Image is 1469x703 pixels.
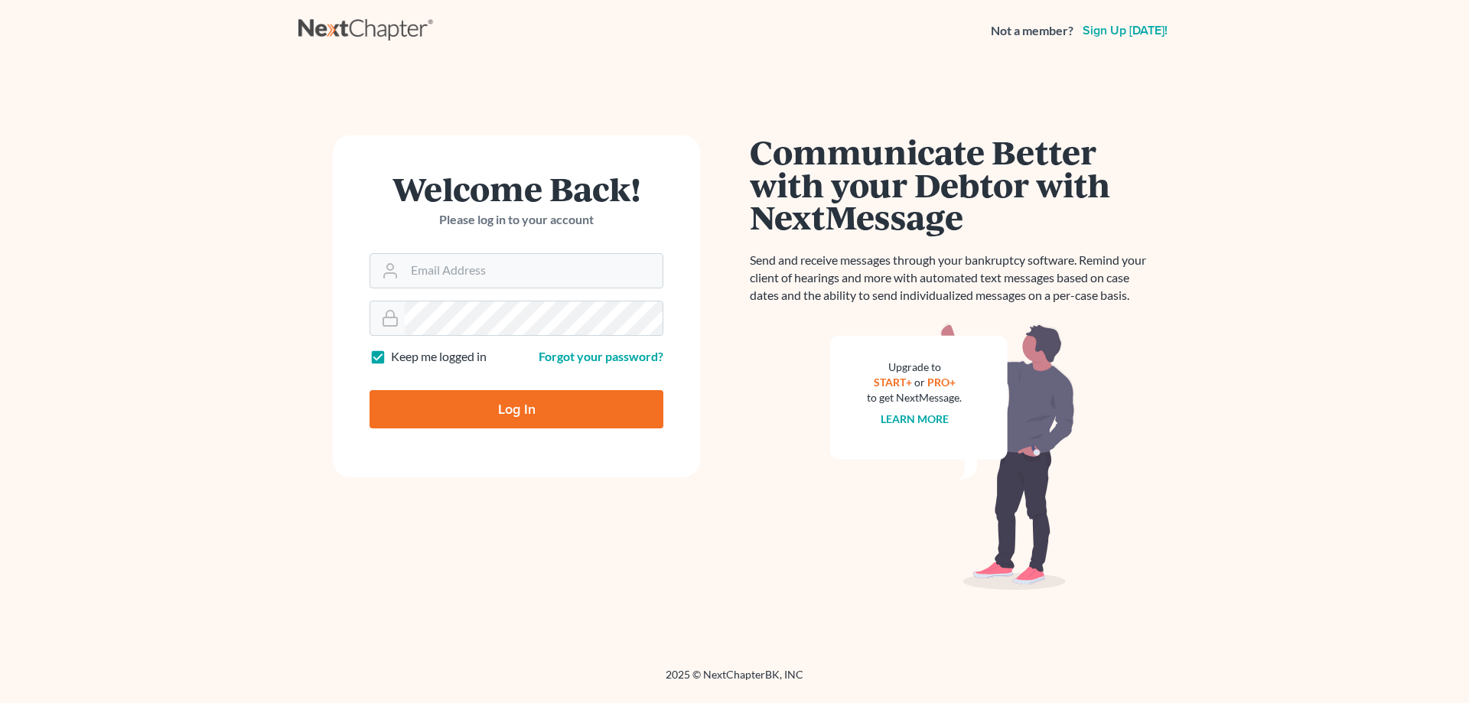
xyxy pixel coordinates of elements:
[881,412,949,425] a: Learn more
[391,348,487,366] label: Keep me logged in
[1080,24,1171,37] a: Sign up [DATE]!
[867,360,962,375] div: Upgrade to
[298,667,1171,695] div: 2025 © NextChapterBK, INC
[830,323,1075,591] img: nextmessage_bg-59042aed3d76b12b5cd301f8e5b87938c9018125f34e5fa2b7a6b67550977c72.svg
[370,211,663,229] p: Please log in to your account
[750,252,1155,304] p: Send and receive messages through your bankruptcy software. Remind your client of hearings and mo...
[539,349,663,363] a: Forgot your password?
[927,376,956,389] a: PRO+
[405,254,663,288] input: Email Address
[874,376,912,389] a: START+
[867,390,962,405] div: to get NextMessage.
[914,376,925,389] span: or
[991,22,1073,40] strong: Not a member?
[370,390,663,428] input: Log In
[750,135,1155,233] h1: Communicate Better with your Debtor with NextMessage
[370,172,663,205] h1: Welcome Back!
